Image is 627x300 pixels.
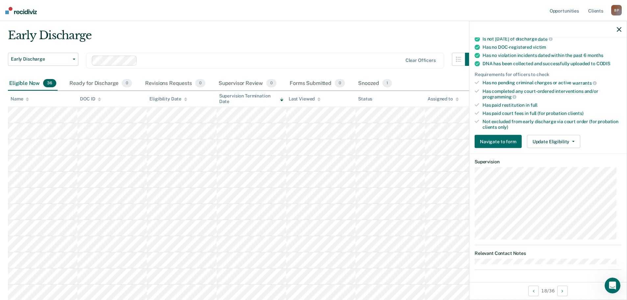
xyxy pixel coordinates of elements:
[483,80,621,86] div: Has no pending criminal charges or active
[483,61,621,67] div: DNA has been collected and successfully uploaded to
[483,53,621,58] div: Has no violation incidents dated within the past 6
[288,76,346,91] div: Forms Submitted
[483,36,621,42] div: Is not [DATE] of discharge
[11,96,29,102] div: Name
[122,79,132,88] span: 0
[483,102,621,108] div: Has paid restitution in
[8,76,58,91] div: Eligible Now
[11,56,70,62] span: Early Discharge
[483,119,621,130] div: Not excluded from early discharge via court order (for probation clients
[358,96,372,102] div: Status
[557,286,568,296] button: Next Opportunity
[483,111,621,116] div: Has paid court fees in full (for probation
[428,96,458,102] div: Assigned to
[611,5,622,15] div: B P
[483,94,516,99] span: programming
[528,286,539,296] button: Previous Opportunity
[483,88,621,99] div: Has completed any court-ordered interventions and/or
[605,278,620,293] iframe: Intercom live chat
[531,102,537,108] span: full
[68,76,133,91] div: Ready for Discharge
[5,7,37,14] img: Recidiviz
[572,80,597,86] span: warrants
[80,96,101,102] div: DOC ID
[217,76,278,91] div: Supervisor Review
[405,58,436,63] div: Clear officers
[475,251,621,256] dt: Relevant Contact Notes
[498,124,508,129] span: only)
[475,72,621,77] div: Requirements for officers to check
[43,79,56,88] span: 36
[527,135,580,148] button: Update Eligibility
[382,79,392,88] span: 1
[335,79,345,88] span: 0
[475,135,524,148] a: Navigate to form link
[596,61,610,66] span: CODIS
[533,44,546,50] span: victim
[289,96,321,102] div: Last Viewed
[475,159,621,165] dt: Supervision
[357,76,393,91] div: Snoozed
[195,79,205,88] span: 0
[219,93,283,104] div: Supervision Termination Date
[8,29,478,47] div: Early Discharge
[538,36,552,41] span: date
[588,53,603,58] span: months
[475,135,522,148] button: Navigate to form
[469,282,627,299] div: 18 / 36
[483,44,621,50] div: Has no DOC-registered
[568,111,584,116] span: clients)
[149,96,187,102] div: Eligibility Date
[144,76,206,91] div: Revisions Requests
[266,79,276,88] span: 0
